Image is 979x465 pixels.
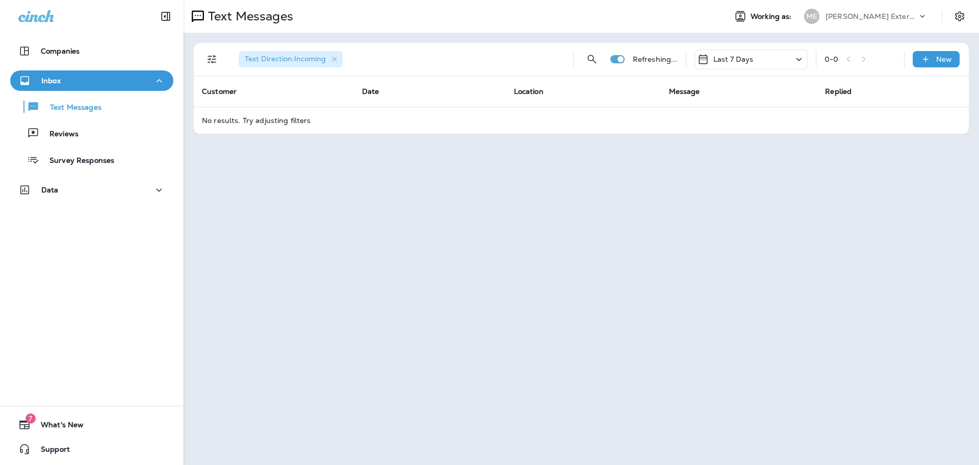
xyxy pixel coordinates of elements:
[245,54,326,63] span: Text Direction : Incoming
[151,6,180,27] button: Collapse Sidebar
[239,51,343,67] div: Text Direction:Incoming
[362,87,379,96] span: Date
[31,421,84,433] span: What's New
[39,130,79,139] p: Reviews
[10,439,173,459] button: Support
[713,55,754,63] p: Last 7 Days
[10,180,173,200] button: Data
[936,55,952,63] p: New
[202,49,222,69] button: Filters
[39,156,114,166] p: Survey Responses
[10,41,173,61] button: Companies
[825,87,852,96] span: Replied
[41,186,59,194] p: Data
[804,9,819,24] div: ME
[40,103,101,113] p: Text Messages
[204,9,293,24] p: Text Messages
[950,7,969,26] button: Settings
[10,149,173,170] button: Survey Responses
[41,47,80,55] p: Companies
[41,77,61,85] p: Inbox
[825,55,838,63] div: 0 - 0
[202,87,237,96] span: Customer
[751,12,794,21] span: Working as:
[25,413,36,424] span: 7
[582,49,602,69] button: Search Messages
[10,123,173,144] button: Reviews
[31,445,70,457] span: Support
[826,12,917,20] p: [PERSON_NAME] Exterminating
[633,55,678,63] p: Refreshing...
[194,107,969,134] td: No results. Try adjusting filters
[10,96,173,117] button: Text Messages
[10,414,173,435] button: 7What's New
[514,87,544,96] span: Location
[10,70,173,91] button: Inbox
[669,87,700,96] span: Message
